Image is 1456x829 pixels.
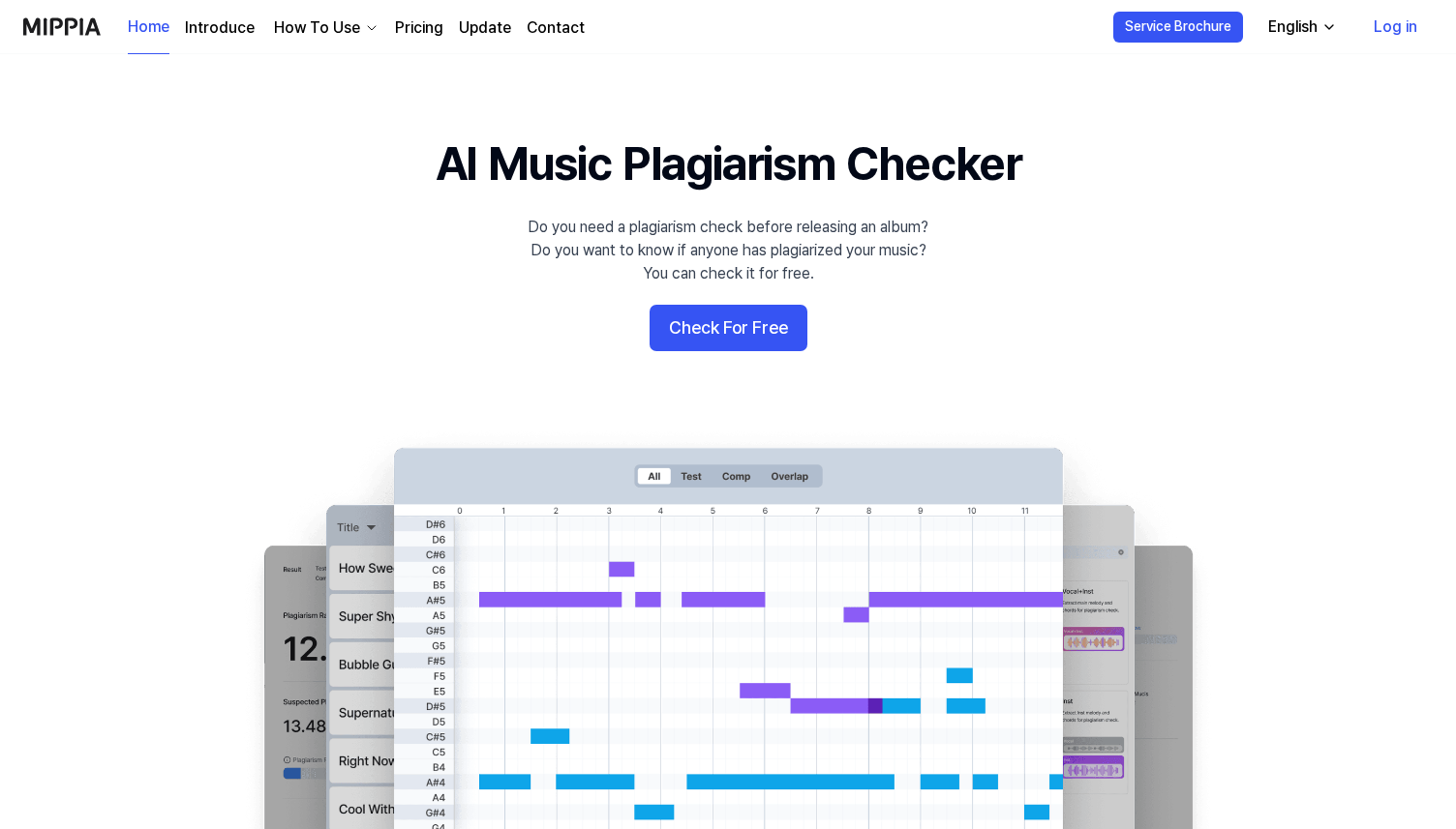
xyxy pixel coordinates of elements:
a: Home [128,1,169,54]
a: Update [459,16,511,40]
button: Check For Free [650,305,807,351]
a: Pricing [395,16,443,40]
h1: AI Music Plagiarism Checker [436,132,1021,196]
button: English [1253,8,1349,46]
a: Introduce [185,16,255,40]
div: How To Use [270,16,364,40]
div: Do you need a plagiarism check before releasing an album? Do you want to know if anyone has plagi... [528,216,928,285]
button: Service Brochure [1113,12,1243,43]
div: English [1264,15,1321,39]
button: How To Use [270,16,379,40]
a: Contact [527,16,585,40]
